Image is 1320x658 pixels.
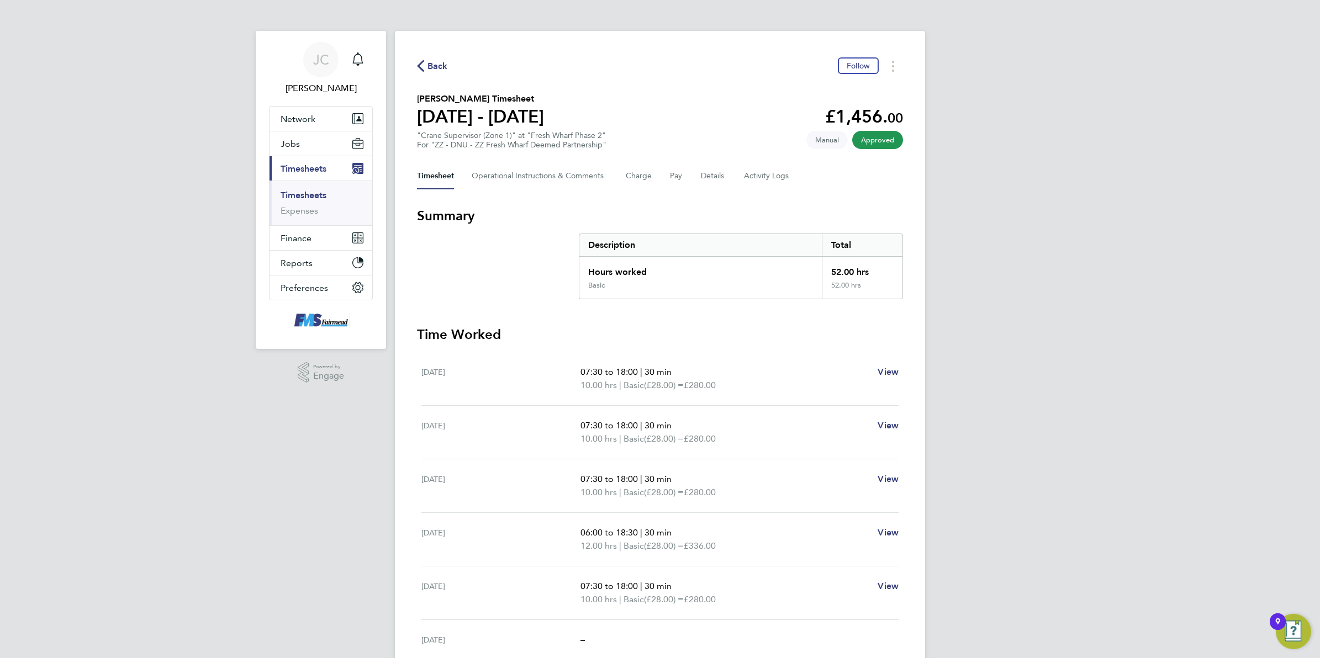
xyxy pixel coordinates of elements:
[645,367,672,377] span: 30 min
[684,487,716,497] span: £280.00
[580,367,638,377] span: 07:30 to 18:00
[640,420,642,431] span: |
[619,540,621,551] span: |
[580,634,585,645] span: –
[270,275,372,300] button: Preferences
[684,433,716,444] span: £280.00
[878,581,899,591] span: View
[472,163,608,189] button: Operational Instructions & Comments
[417,131,606,150] div: "Crane Supervisor (Zone 1)" at "Fresh Wharf Phase 2"
[878,420,899,431] span: View
[852,131,903,149] span: This timesheet has been approved.
[281,190,326,200] a: Timesheets
[417,59,448,73] button: Back
[588,281,605,290] div: Basic
[580,380,617,390] span: 10.00 hrs
[580,433,617,444] span: 10.00 hrs
[270,156,372,181] button: Timesheets
[847,61,870,71] span: Follow
[878,419,899,432] a: View
[421,633,580,646] div: [DATE]
[313,52,329,67] span: JC
[580,527,638,538] span: 06:00 to 18:30
[624,593,644,606] span: Basic
[838,57,879,74] button: Follow
[292,311,350,329] img: f-mead-logo-retina.png
[281,233,311,243] span: Finance
[313,372,344,381] span: Engage
[281,205,318,216] a: Expenses
[421,526,580,553] div: [DATE]
[701,163,726,189] button: Details
[1275,622,1280,636] div: 9
[640,581,642,591] span: |
[580,594,617,604] span: 10.00 hrs
[580,420,638,431] span: 07:30 to 18:00
[670,163,683,189] button: Pay
[878,473,899,486] a: View
[878,474,899,484] span: View
[878,365,899,379] a: View
[644,380,684,390] span: (£28.00) =
[640,527,642,538] span: |
[624,379,644,392] span: Basic
[417,105,544,128] h1: [DATE] - [DATE]
[825,106,903,127] app-decimal: £1,456.
[644,540,684,551] span: (£28.00) =
[645,581,672,591] span: 30 min
[580,487,617,497] span: 10.00 hrs
[1276,614,1311,649] button: Open Resource Center, 9 new notifications
[883,57,903,75] button: Timesheets Menu
[421,365,580,392] div: [DATE]
[888,110,903,126] span: 00
[281,139,300,149] span: Jobs
[281,114,315,124] span: Network
[256,31,386,349] nav: Main navigation
[619,433,621,444] span: |
[281,163,326,174] span: Timesheets
[640,367,642,377] span: |
[878,367,899,377] span: View
[270,181,372,225] div: Timesheets
[298,362,345,383] a: Powered byEngage
[619,380,621,390] span: |
[644,594,684,604] span: (£28.00) =
[619,594,621,604] span: |
[684,540,716,551] span: £336.00
[645,474,672,484] span: 30 min
[269,82,373,95] span: Joanne Conway
[878,527,899,538] span: View
[579,234,903,299] div: Summary
[640,474,642,484] span: |
[417,140,606,150] div: For "ZZ - DNU - ZZ Fresh Wharf Deemed Partnership"
[270,131,372,156] button: Jobs
[624,539,644,553] span: Basic
[580,474,638,484] span: 07:30 to 18:00
[427,60,448,73] span: Back
[645,527,672,538] span: 30 min
[624,432,644,445] span: Basic
[269,42,373,95] a: JC[PERSON_NAME]
[806,131,848,149] span: This timesheet was manually created.
[619,487,621,497] span: |
[878,580,899,593] a: View
[421,419,580,445] div: [DATE]
[684,380,716,390] span: £280.00
[281,258,313,268] span: Reports
[624,486,644,499] span: Basic
[644,433,684,444] span: (£28.00) =
[417,92,544,105] h2: [PERSON_NAME] Timesheet
[417,326,903,343] h3: Time Worked
[579,234,822,256] div: Description
[580,540,617,551] span: 12.00 hrs
[313,362,344,372] span: Powered by
[626,163,652,189] button: Charge
[417,163,454,189] button: Timesheet
[822,281,902,299] div: 52.00 hrs
[270,251,372,275] button: Reports
[878,526,899,539] a: View
[421,473,580,499] div: [DATE]
[580,581,638,591] span: 07:30 to 18:00
[270,107,372,131] button: Network
[744,163,790,189] button: Activity Logs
